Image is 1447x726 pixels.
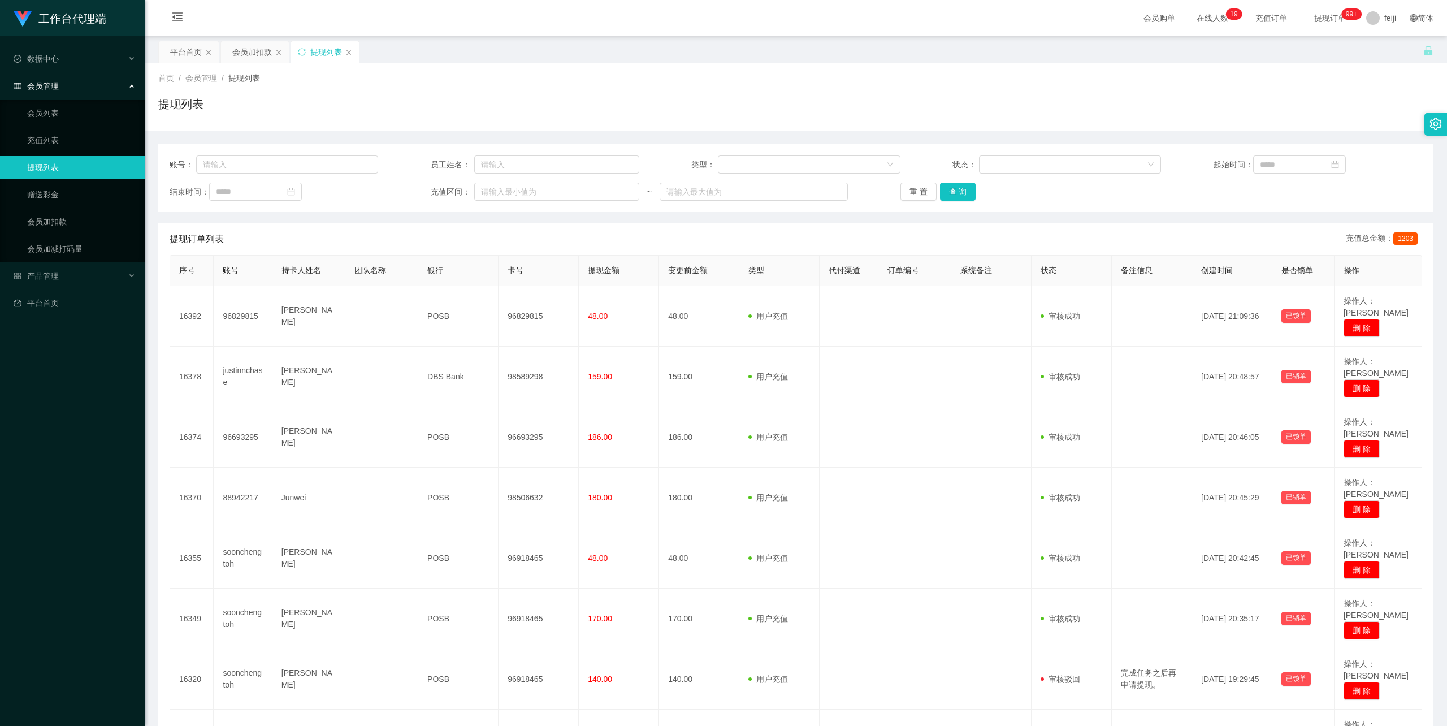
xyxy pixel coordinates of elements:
[1192,528,1272,589] td: [DATE] 20:42:45
[748,614,788,623] span: 用户充值
[170,589,214,649] td: 16349
[1281,370,1311,383] button: 已锁单
[170,159,196,171] span: 账号：
[170,232,224,246] span: 提现订单列表
[1041,493,1080,502] span: 审核成功
[1344,379,1380,397] button: 删 除
[27,183,136,206] a: 赠送彩金
[474,183,639,201] input: 请输入最小值为
[1341,8,1362,20] sup: 946
[1281,672,1311,686] button: 已锁单
[185,74,217,83] span: 会员管理
[418,407,499,468] td: POSB
[1331,161,1339,168] i: 图标: calendar
[27,129,136,152] a: 充值列表
[179,74,181,83] span: /
[499,286,579,347] td: 96829815
[14,54,59,63] span: 数据中心
[418,468,499,528] td: POSB
[27,156,136,179] a: 提现列表
[499,468,579,528] td: 98506632
[588,266,619,275] span: 提现金额
[27,210,136,233] a: 会员加扣款
[272,347,345,407] td: [PERSON_NAME]
[1423,46,1433,56] i: 图标: unlock
[170,347,214,407] td: 16378
[170,186,209,198] span: 结束时间：
[748,554,788,563] span: 用户充值
[1344,538,1409,559] span: 操作人：[PERSON_NAME]
[272,589,345,649] td: [PERSON_NAME]
[275,49,282,56] i: 图标: close
[668,266,708,275] span: 变更前金额
[474,155,639,174] input: 请输入
[281,266,321,275] span: 持卡人姓名
[14,55,21,63] i: 图标: check-circle-o
[170,649,214,710] td: 16320
[1344,659,1409,680] span: 操作人：[PERSON_NAME]
[1281,612,1311,625] button: 已锁单
[1344,500,1380,518] button: 删 除
[900,183,937,201] button: 重 置
[214,468,272,528] td: 88942217
[588,614,612,623] span: 170.00
[1192,589,1272,649] td: [DATE] 20:35:17
[1112,649,1192,710] td: 完成任务之后再申请提现。
[431,159,475,171] span: 员工姓名：
[14,292,136,314] a: 图标: dashboard平台首页
[588,675,612,684] span: 140.00
[1344,357,1409,378] span: 操作人：[PERSON_NAME]
[1309,14,1351,22] span: 提现订单
[27,237,136,260] a: 会员加减打码量
[170,528,214,589] td: 16355
[14,14,106,23] a: 工作台代理端
[170,286,214,347] td: 16392
[345,49,352,56] i: 图标: close
[418,347,499,407] td: DBS Bank
[418,589,499,649] td: POSB
[170,468,214,528] td: 16370
[659,286,739,347] td: 48.00
[1192,468,1272,528] td: [DATE] 20:45:29
[1041,675,1080,684] span: 审核驳回
[588,312,608,321] span: 48.00
[38,1,106,37] h1: 工作台代理端
[196,155,379,174] input: 请输入
[1041,312,1080,321] span: 审核成功
[223,266,239,275] span: 账号
[499,589,579,649] td: 96918465
[1234,8,1238,20] p: 9
[272,649,345,710] td: [PERSON_NAME]
[691,159,718,171] span: 类型：
[748,493,788,502] span: 用户充值
[508,266,523,275] span: 卡号
[14,272,21,280] i: 图标: appstore-o
[214,528,272,589] td: soonchengtoh
[1344,621,1380,639] button: 删 除
[748,433,788,442] span: 用户充值
[14,81,59,90] span: 会员管理
[1214,159,1253,171] span: 起始时间：
[588,554,608,563] span: 48.00
[659,407,739,468] td: 186.00
[298,48,306,56] i: 图标: sync
[272,468,345,528] td: Junwei
[1041,614,1080,623] span: 审核成功
[214,347,272,407] td: justinnchase
[1281,551,1311,565] button: 已锁单
[228,74,260,83] span: 提现列表
[829,266,860,275] span: 代付渠道
[1041,372,1080,381] span: 审核成功
[588,493,612,502] span: 180.00
[158,74,174,83] span: 首页
[1250,14,1293,22] span: 充值订单
[427,266,443,275] span: 银行
[1121,266,1153,275] span: 备注信息
[1192,407,1272,468] td: [DATE] 20:46:05
[179,266,195,275] span: 序号
[1393,232,1418,245] span: 1203
[940,183,976,201] button: 查 询
[431,186,475,198] span: 充值区间：
[418,528,499,589] td: POSB
[14,82,21,90] i: 图标: table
